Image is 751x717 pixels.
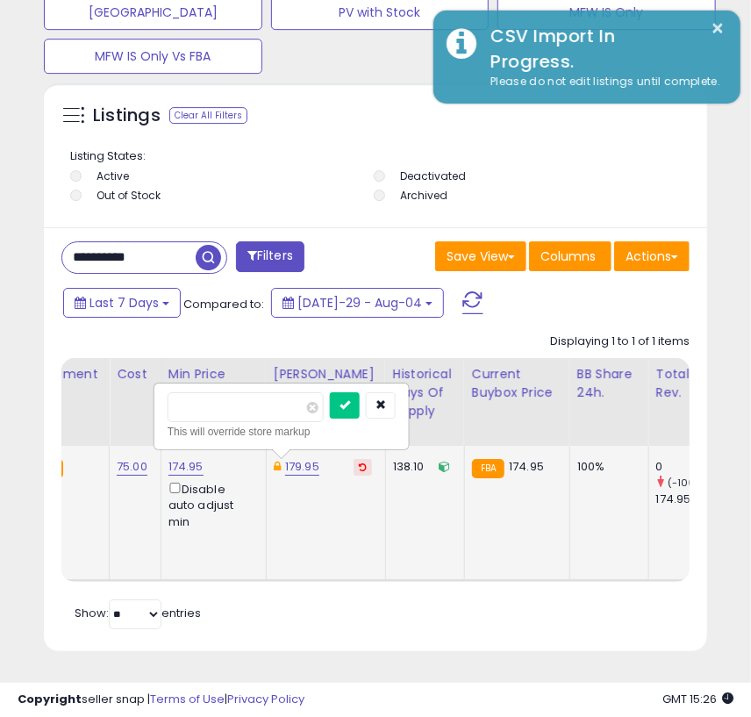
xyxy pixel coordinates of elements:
[274,365,378,384] div: [PERSON_NAME]
[401,168,467,183] label: Deactivated
[31,365,102,384] div: Fulfillment
[18,691,82,707] strong: Copyright
[550,333,690,350] div: Displaying 1 to 1 of 1 items
[472,459,504,478] small: FBA
[117,365,154,384] div: Cost
[712,18,726,39] button: ×
[117,458,147,476] a: 75.00
[93,104,161,128] h5: Listings
[75,605,201,621] span: Show: entries
[472,365,562,402] div: Current Buybox Price
[168,365,259,384] div: Min Price
[97,168,129,183] label: Active
[662,691,733,707] span: 2025-08-13 15:26 GMT
[168,479,253,530] div: Disable auto adjust min
[97,188,161,203] label: Out of Stock
[393,365,457,420] div: Historical Days Of Supply
[477,24,727,74] div: CSV Import In Progress.
[227,691,304,707] a: Privacy Policy
[477,74,727,90] div: Please do not edit listings until complete.
[577,459,635,475] div: 100%
[168,458,204,476] a: 174.95
[18,692,304,708] div: seller snap | |
[89,294,159,312] span: Last 7 Days
[63,288,181,318] button: Last 7 Days
[169,107,247,124] div: Clear All Filters
[540,247,596,265] span: Columns
[668,476,708,490] small: (-100%)
[401,188,448,203] label: Archived
[183,296,264,312] span: Compared to:
[656,491,727,507] div: 174.95
[271,288,444,318] button: [DATE]-29 - Aug-04
[297,294,422,312] span: [DATE]-29 - Aug-04
[509,458,544,475] span: 174.95
[44,39,262,74] button: MFW IS Only Vs FBA
[529,241,612,271] button: Columns
[656,459,727,475] div: 0
[435,241,526,271] button: Save View
[614,241,690,271] button: Actions
[656,365,720,402] div: Total Rev.
[150,691,225,707] a: Terms of Use
[577,365,641,402] div: BB Share 24h.
[393,459,451,475] div: 138.10
[285,458,319,476] a: 179.95
[70,148,685,165] p: Listing States:
[168,423,396,441] div: This will override store markup
[236,241,304,272] button: Filters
